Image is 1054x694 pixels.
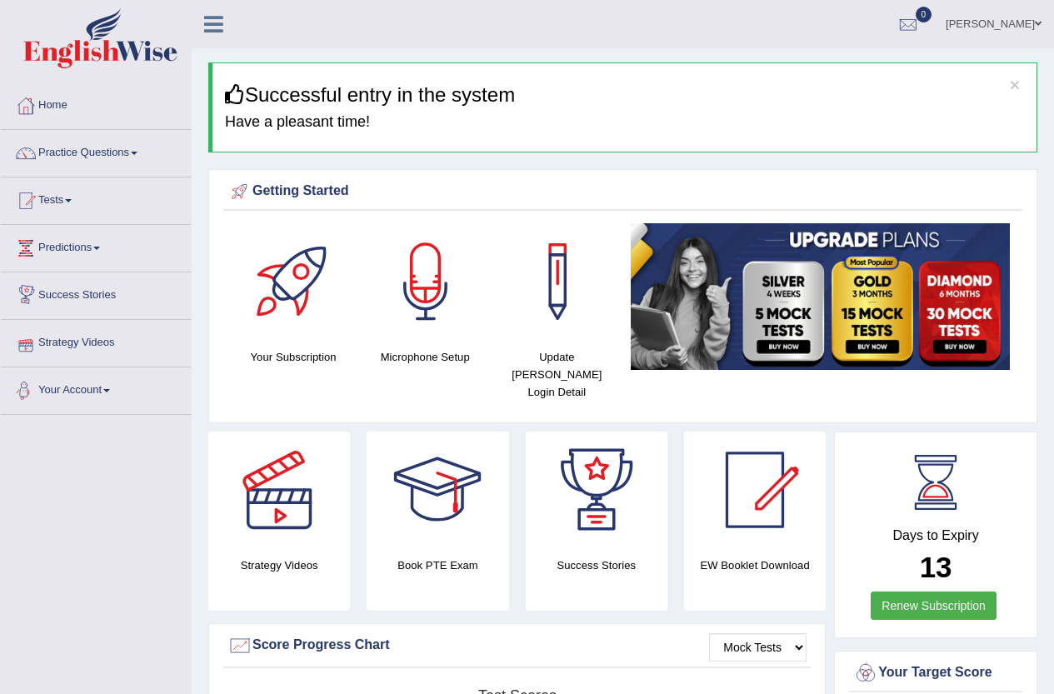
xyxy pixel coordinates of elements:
[526,557,667,574] h4: Success Stories
[1,320,191,362] a: Strategy Videos
[227,633,807,658] div: Score Progress Chart
[236,348,351,366] h4: Your Subscription
[225,114,1024,131] h4: Have a pleasant time!
[1,272,191,314] a: Success Stories
[225,84,1024,106] h3: Successful entry in the system
[367,557,508,574] h4: Book PTE Exam
[1,225,191,267] a: Predictions
[631,223,1010,370] img: small5.jpg
[684,557,826,574] h4: EW Booklet Download
[1,177,191,219] a: Tests
[1010,76,1020,93] button: ×
[1,82,191,124] a: Home
[1,130,191,172] a: Practice Questions
[920,551,952,583] b: 13
[1,367,191,409] a: Your Account
[367,348,482,366] h4: Microphone Setup
[916,7,932,22] span: 0
[499,348,614,401] h4: Update [PERSON_NAME] Login Detail
[871,592,997,620] a: Renew Subscription
[853,528,1018,543] h4: Days to Expiry
[208,557,350,574] h4: Strategy Videos
[853,661,1018,686] div: Your Target Score
[227,179,1018,204] div: Getting Started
